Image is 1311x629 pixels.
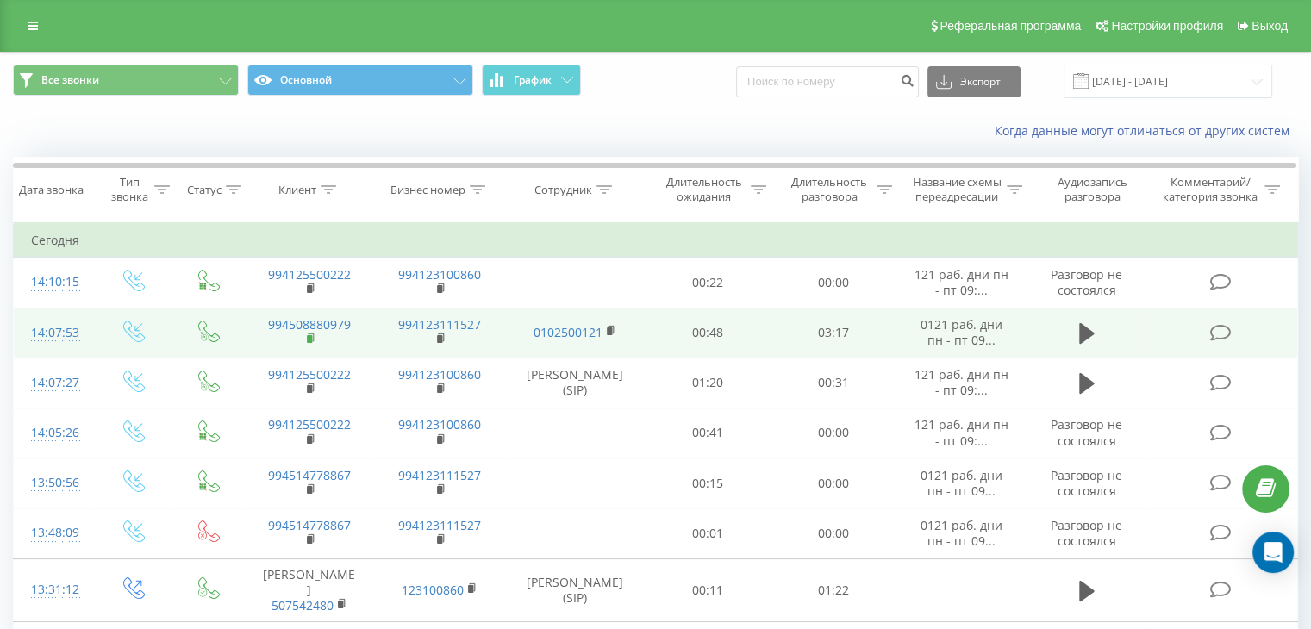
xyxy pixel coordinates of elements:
[646,258,771,308] td: 00:22
[995,122,1298,139] a: Когда данные могут отличаться от других систем
[646,408,771,458] td: 00:41
[1159,175,1260,204] div: Комментарий/категория звонка
[661,175,747,204] div: Длительность ожидания
[646,458,771,508] td: 00:15
[771,508,896,558] td: 00:00
[268,316,351,333] a: 994508880979
[505,558,646,622] td: [PERSON_NAME] (SIP)
[915,266,1008,298] span: 121 раб. дни пн - пт 09:...
[109,175,149,204] div: Тип звонка
[247,65,473,96] button: Основной
[771,258,896,308] td: 00:00
[1252,532,1294,573] div: Open Intercom Messenger
[940,19,1081,33] span: Реферальная программа
[398,316,481,333] a: 994123111527
[1051,266,1122,298] span: Разговор не состоялся
[272,597,334,613] a: 507542480
[482,65,581,96] button: График
[1051,416,1122,448] span: Разговор не состоялся
[402,582,464,598] a: 123100860
[390,183,465,197] div: Бизнес номер
[534,324,602,340] a: 0102500121
[771,308,896,358] td: 03:17
[31,366,77,400] div: 14:07:27
[646,558,771,622] td: 00:11
[31,466,77,500] div: 13:50:56
[771,458,896,508] td: 00:00
[921,467,1002,499] span: 0121 раб. дни пн - пт 09...
[771,408,896,458] td: 00:00
[398,517,481,533] a: 994123111527
[1042,175,1143,204] div: Аудиозапись разговора
[268,467,351,483] a: 994514778867
[31,516,77,550] div: 13:48:09
[398,366,481,383] a: 994123100860
[268,266,351,283] a: 994125500222
[646,508,771,558] td: 00:01
[736,66,919,97] input: Поиск по номеру
[398,467,481,483] a: 994123111527
[1111,19,1223,33] span: Настройки профиля
[771,558,896,622] td: 01:22
[786,175,872,204] div: Длительность разговора
[927,66,1021,97] button: Экспорт
[268,517,351,533] a: 994514778867
[505,358,646,408] td: [PERSON_NAME] (SIP)
[646,358,771,408] td: 01:20
[31,316,77,350] div: 14:07:53
[646,308,771,358] td: 00:48
[534,183,592,197] div: Сотрудник
[278,183,316,197] div: Клиент
[31,573,77,607] div: 13:31:12
[13,65,239,96] button: Все звонки
[921,517,1002,549] span: 0121 раб. дни пн - пт 09...
[268,416,351,433] a: 994125500222
[912,175,1002,204] div: Название схемы переадресации
[41,73,99,87] span: Все звонки
[1051,517,1122,549] span: Разговор не состоялся
[187,183,222,197] div: Статус
[1252,19,1288,33] span: Выход
[915,416,1008,448] span: 121 раб. дни пн - пт 09:...
[31,416,77,450] div: 14:05:26
[19,183,84,197] div: Дата звонка
[398,266,481,283] a: 994123100860
[915,366,1008,398] span: 121 раб. дни пн - пт 09:...
[31,265,77,299] div: 14:10:15
[1051,467,1122,499] span: Разговор не состоялся
[398,416,481,433] a: 994123100860
[514,74,552,86] span: График
[921,316,1002,348] span: 0121 раб. дни пн - пт 09...
[771,358,896,408] td: 00:31
[14,223,1298,258] td: Сегодня
[268,366,351,383] a: 994125500222
[244,558,374,622] td: [PERSON_NAME]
